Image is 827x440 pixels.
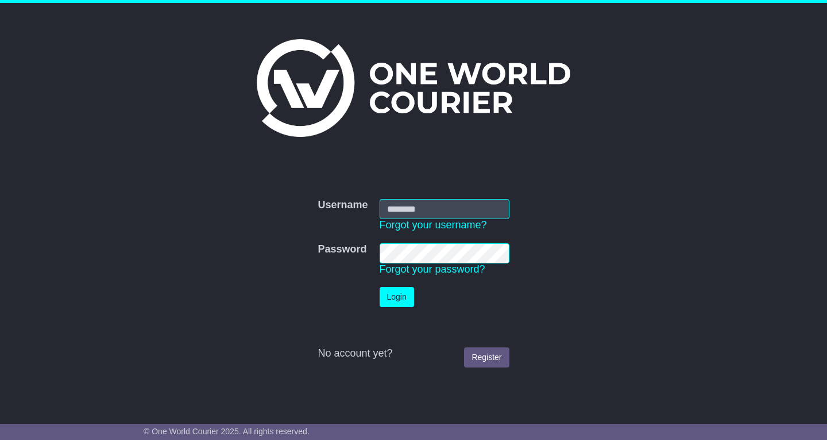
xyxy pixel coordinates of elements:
label: Password [318,243,366,256]
label: Username [318,199,368,212]
a: Register [464,347,509,368]
button: Login [380,287,414,307]
a: Forgot your username? [380,219,487,231]
a: Forgot your password? [380,263,485,275]
span: © One World Courier 2025. All rights reserved. [144,427,310,436]
div: No account yet? [318,347,509,360]
img: One World [257,39,570,137]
